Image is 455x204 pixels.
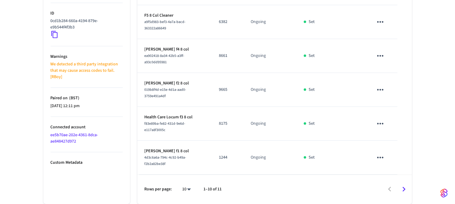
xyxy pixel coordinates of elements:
[145,114,204,120] p: Health Care Locum f3 8 col
[51,61,123,80] p: We detected a third party integration that may cause access codes to fail. [RBoy]
[145,87,186,99] span: 019b8f4d-e15e-4d1a-aad0-3759e491a4df
[145,121,186,133] span: f83e89ba-fe82-431d-9e6d-e117a8f3005c
[51,10,123,17] p: ID
[179,185,194,194] div: 10
[145,155,186,166] span: 4d3c6a6a-794c-4c92-b49a-f2b2a82be38f
[51,103,123,109] p: [DATE] 12:11 pm
[51,54,123,60] p: Warnings
[145,186,172,192] p: Rows per page:
[145,12,204,19] p: F5 8 Col Cleaner
[309,19,315,25] p: Set
[68,95,79,101] span: ( BST )
[145,53,185,65] span: ea902418-8a34-42b5-a3ff-a93c0dd95981
[145,148,204,154] p: [PERSON_NAME] f1 8 col
[219,87,236,93] p: 9665
[309,87,315,93] p: Set
[145,19,186,31] span: a9f5d983-bef3-4a7a-bacd-363322a86649
[243,141,296,175] td: Ongoing
[219,154,236,161] p: 1244
[51,95,123,101] p: Paired on
[51,124,123,130] p: Connected account
[397,182,411,196] button: Go to next page
[51,18,120,31] p: 0cd1b284-660a-4194-879e-e9b544f4f3b3
[243,5,296,39] td: Ongoing
[219,120,236,127] p: 8175
[204,186,222,192] p: 1–10 of 11
[51,160,123,166] p: Custom Metadata
[243,39,296,73] td: Ongoing
[145,46,204,53] p: [PERSON_NAME] f4 8 col
[219,19,236,25] p: 6382
[219,53,236,59] p: 8661
[145,80,204,87] p: [PERSON_NAME] f2 8 col
[309,53,315,59] p: Set
[440,188,448,198] img: SeamLogoGradient.69752ec5.svg
[51,132,98,144] a: ee5b70ae-202e-4361-8dca-ae848427d972
[243,107,296,141] td: Ongoing
[309,154,315,161] p: Set
[309,120,315,127] p: Set
[243,73,296,107] td: Ongoing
